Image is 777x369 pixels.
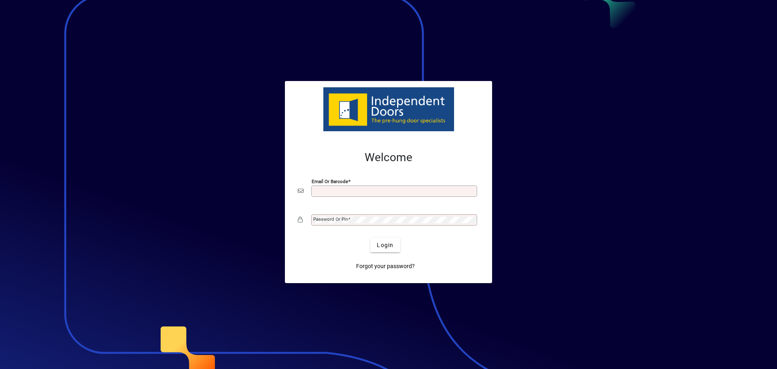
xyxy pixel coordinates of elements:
mat-label: Email or Barcode [312,179,348,184]
h2: Welcome [298,151,479,164]
button: Login [370,238,400,252]
mat-label: Password or Pin [313,216,348,222]
span: Forgot your password? [356,262,415,271]
a: Forgot your password? [353,259,418,273]
span: Login [377,241,393,250]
